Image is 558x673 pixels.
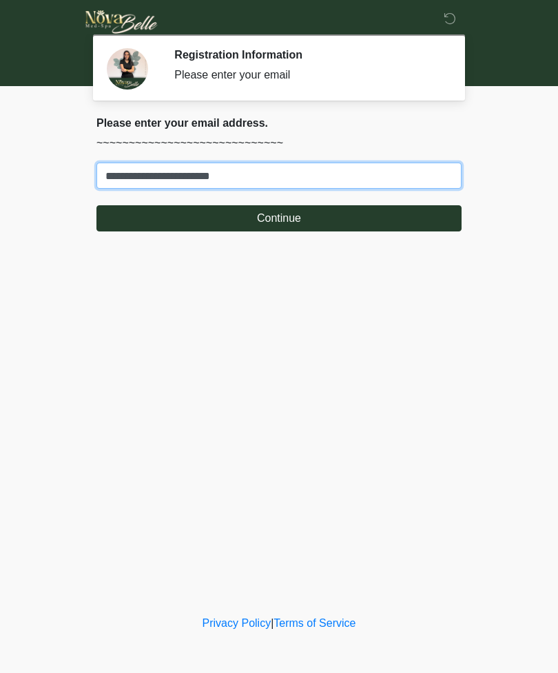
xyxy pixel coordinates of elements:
h2: Registration Information [174,48,441,61]
img: Novabelle medspa Logo [83,10,161,34]
a: Privacy Policy [203,617,271,629]
img: Agent Avatar [107,48,148,90]
p: ~~~~~~~~~~~~~~~~~~~~~~~~~~~~~ [96,135,462,152]
div: Please enter your email [174,67,441,83]
a: Terms of Service [273,617,355,629]
h2: Please enter your email address. [96,116,462,130]
button: Continue [96,205,462,231]
a: | [271,617,273,629]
